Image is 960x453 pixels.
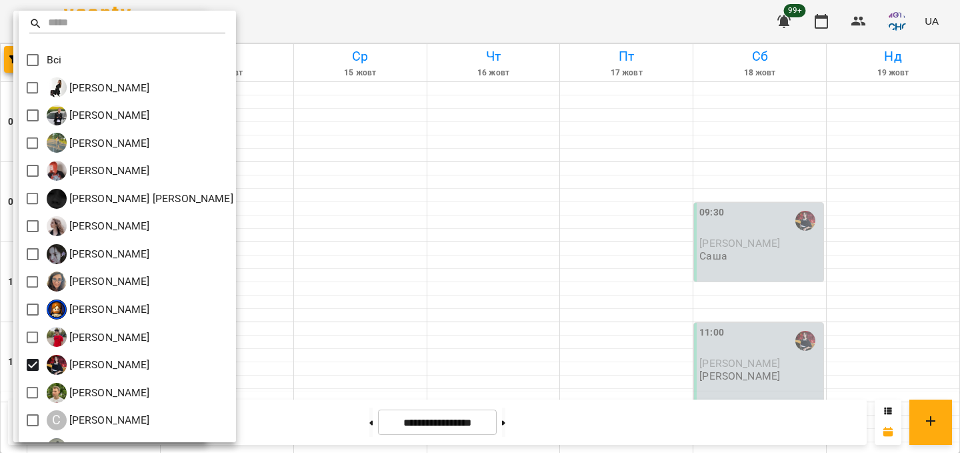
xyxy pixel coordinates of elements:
img: П [47,383,67,403]
a: П [PERSON_NAME] [47,383,150,403]
p: [PERSON_NAME] [67,107,150,123]
div: Дедюхов Євгеній Миколайович [47,189,233,209]
p: Всі [47,52,61,68]
a: А [PERSON_NAME] [47,105,150,125]
img: А [47,105,67,125]
p: [PERSON_NAME] [67,385,150,401]
div: С [47,410,67,430]
p: [PERSON_NAME] [67,80,150,96]
a: Д [PERSON_NAME] [PERSON_NAME] [47,189,233,209]
p: [PERSON_NAME] [67,330,150,346]
p: [PERSON_NAME] [67,357,150,373]
a: Л [PERSON_NAME] [47,327,150,347]
p: [PERSON_NAME] [PERSON_NAME] [67,191,233,207]
img: Б [47,133,67,153]
div: Авраміч Таїсія [47,77,150,97]
img: К [47,272,67,292]
div: Довгопола Анастасія [47,216,150,236]
div: Кулебякіна Ольга [47,272,150,292]
img: К [47,300,67,320]
div: Кривобок Анастасія [47,244,150,264]
a: А [PERSON_NAME] [47,77,150,97]
a: Д [PERSON_NAME] [47,216,150,236]
img: Д [47,216,67,236]
a: К [PERSON_NAME] [47,300,150,320]
img: Л [47,327,67,347]
p: [PERSON_NAME] [67,135,150,151]
img: Д [47,189,67,209]
a: К [PERSON_NAME] [47,272,150,292]
div: Боличова Орина [47,133,150,153]
p: [PERSON_NAME] [67,302,150,318]
img: Б [47,161,67,181]
img: К [47,244,67,264]
div: Борискіна Яна [47,161,150,181]
img: П [47,355,67,375]
a: С [PERSON_NAME] [47,410,150,430]
div: Поліна Грищук [47,355,150,375]
a: Б [PERSON_NAME] [47,133,150,153]
div: Антощук Артем [47,105,150,125]
img: А [47,77,67,97]
a: Б [PERSON_NAME] [47,161,150,181]
a: К [PERSON_NAME] [47,244,150,264]
p: [PERSON_NAME] [67,163,150,179]
p: [PERSON_NAME] [67,246,150,262]
div: Саенко Олександр Олександрович [47,410,150,430]
p: [PERSON_NAME] [67,274,150,290]
p: [PERSON_NAME] [67,218,150,234]
p: [PERSON_NAME] [67,412,150,428]
div: Пятько Сергій Сергійович [47,383,150,403]
a: П [PERSON_NAME] [47,355,150,375]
